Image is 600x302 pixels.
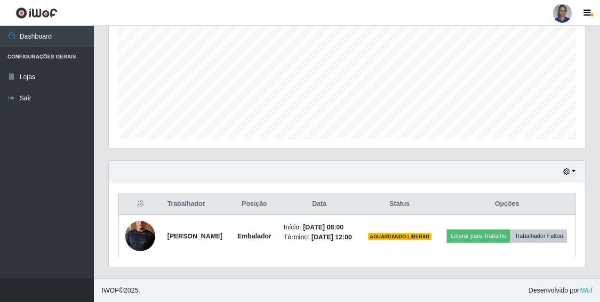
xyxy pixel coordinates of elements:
span: © 2025 . [102,286,140,295]
time: [DATE] 12:00 [312,233,352,241]
img: CoreUI Logo [16,7,57,19]
strong: Embalador [237,232,271,240]
span: AGUARDANDO LIBERAR [368,233,432,240]
li: Início: [284,222,355,232]
th: Opções [439,193,576,215]
time: [DATE] 08:00 [303,223,344,231]
strong: [PERSON_NAME] [167,232,222,240]
th: Posição [231,193,278,215]
th: Status [361,193,439,215]
th: Data [278,193,361,215]
a: iWof [579,286,592,294]
li: Término: [284,232,355,242]
img: 1737636982366.jpeg [125,204,155,269]
span: IWOF [102,286,119,294]
button: Liberar para Trabalho [447,229,510,243]
th: Trabalhador [161,193,231,215]
button: Trabalhador Faltou [510,229,567,243]
span: Desenvolvido por [528,286,592,295]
